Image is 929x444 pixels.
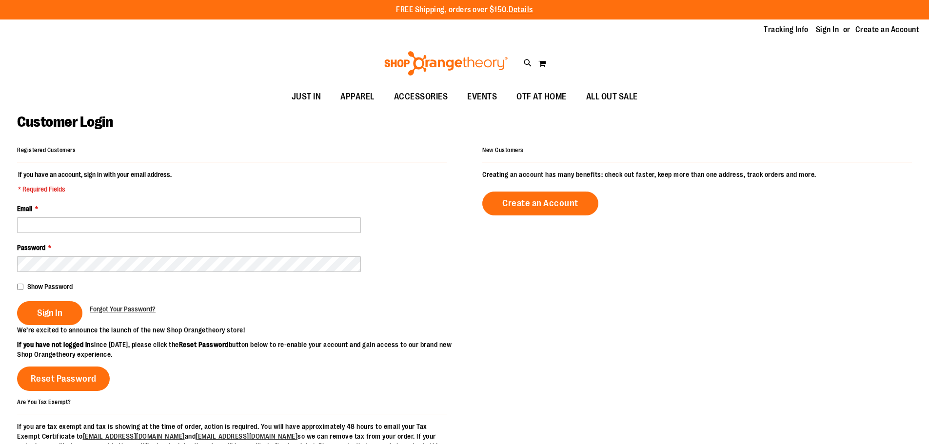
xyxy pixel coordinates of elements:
[482,170,912,179] p: Creating an account has many benefits: check out faster, keep more than one address, track orders...
[396,4,533,16] p: FREE Shipping, orders over $150.
[292,86,321,108] span: JUST IN
[17,147,76,154] strong: Registered Customers
[179,341,229,348] strong: Reset Password
[340,86,375,108] span: APPAREL
[502,198,578,209] span: Create an Account
[482,147,524,154] strong: New Customers
[394,86,448,108] span: ACCESSORIES
[17,398,71,405] strong: Are You Tax Exempt?
[509,5,533,14] a: Details
[90,304,156,314] a: Forgot Your Password?
[855,24,920,35] a: Create an Account
[17,340,465,359] p: since [DATE], please click the button below to re-enable your account and gain access to our bran...
[586,86,638,108] span: ALL OUT SALE
[17,367,110,391] a: Reset Password
[27,283,73,290] span: Show Password
[467,86,497,108] span: EVENTS
[816,24,839,35] a: Sign In
[31,373,97,384] span: Reset Password
[383,51,509,76] img: Shop Orangetheory
[17,205,32,212] span: Email
[17,114,113,130] span: Customer Login
[516,86,567,108] span: OTF AT HOME
[90,305,156,313] span: Forgot Your Password?
[18,184,172,194] span: * Required Fields
[764,24,809,35] a: Tracking Info
[17,341,91,348] strong: If you have not logged in
[83,432,185,440] a: [EMAIL_ADDRESS][DOMAIN_NAME]
[196,432,297,440] a: [EMAIL_ADDRESS][DOMAIN_NAME]
[17,170,173,194] legend: If you have an account, sign in with your email address.
[17,325,465,335] p: We’re excited to announce the launch of the new Shop Orangetheory store!
[37,308,62,318] span: Sign In
[482,192,598,215] a: Create an Account
[17,301,82,325] button: Sign In
[17,244,45,251] span: Password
